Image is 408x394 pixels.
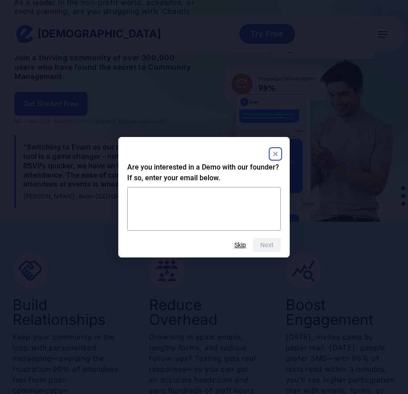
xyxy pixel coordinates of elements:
[127,162,281,183] h2: Are you interested in a Demo with our founder? If so, enter your email below.
[127,187,281,231] textarea: Are you interested in a Demo with our founder? If so, enter your email below.
[270,149,281,159] button: Close
[253,238,281,252] button: Next question
[118,137,290,257] dialog: Are you interested in a Demo with our founder? If so, enter your email below.
[234,241,246,249] button: Skip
